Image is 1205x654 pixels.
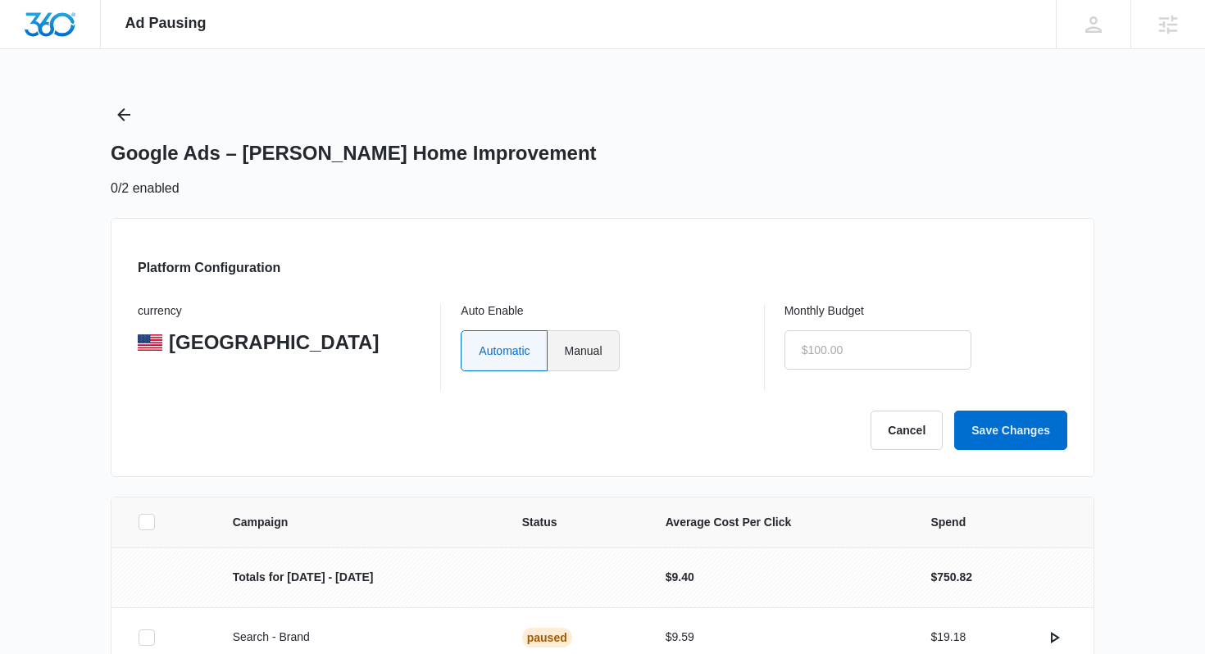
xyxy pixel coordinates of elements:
[111,179,180,198] p: 0/2 enabled
[548,330,620,371] label: Manual
[666,514,892,531] span: Average Cost Per Click
[461,330,547,371] label: Automatic
[784,304,1067,319] p: Monthly Budget
[125,15,207,32] span: Ad Pausing
[233,514,483,531] span: Campaign
[930,569,972,586] p: $750.82
[666,569,892,586] p: $9.40
[138,258,280,278] h3: Platform Configuration
[954,411,1067,450] button: Save Changes
[784,330,971,370] input: $100.00
[233,569,483,586] p: Totals for [DATE] - [DATE]
[138,304,421,319] p: currency
[138,334,162,351] img: United States
[233,629,483,646] p: Search - Brand
[1041,624,1067,651] button: actions.activate
[871,411,943,450] button: Cancel
[522,514,626,531] span: Status
[522,628,572,647] div: Paused
[111,141,597,166] h1: Google Ads – [PERSON_NAME] Home Improvement
[169,330,379,355] p: [GEOGRAPHIC_DATA]
[461,304,743,319] p: Auto Enable
[111,102,137,128] button: Back
[930,514,1067,531] span: Spend
[930,629,966,646] p: $19.18
[666,629,892,646] p: $9.59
